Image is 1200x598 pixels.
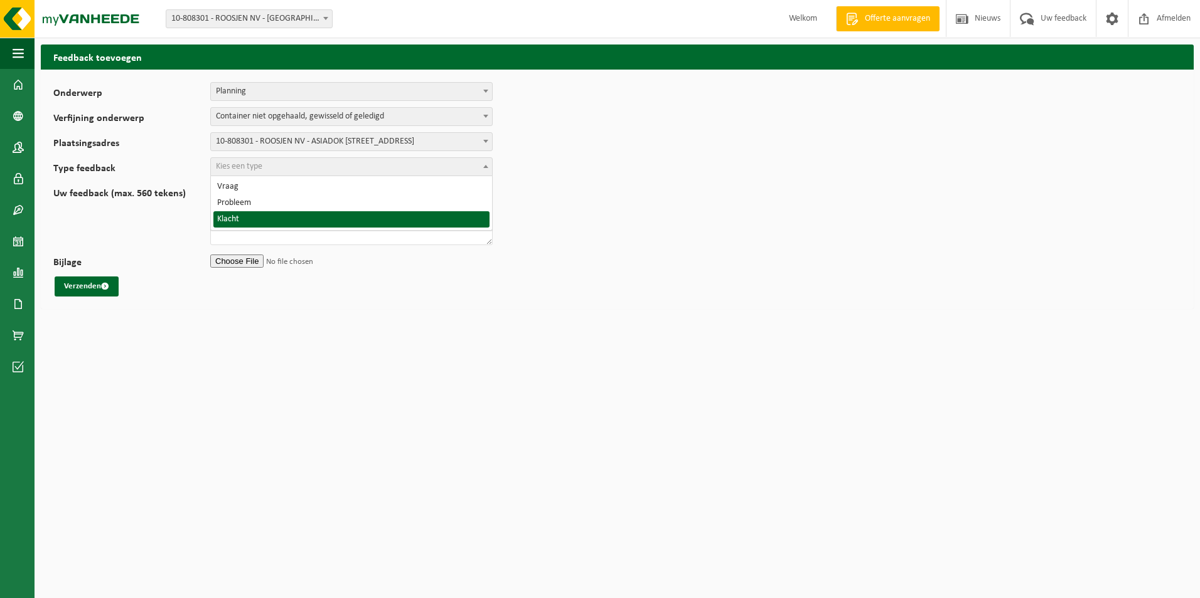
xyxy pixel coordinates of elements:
span: 10-808301 - ROOSJEN NV - ASIADOK OOSTKAAI 28-29 - ANTWERPEN [210,132,493,151]
li: Probleem [213,195,490,211]
span: Container niet opgehaald, gewisseld of geledigd [210,107,493,126]
h2: Feedback toevoegen [41,45,1194,69]
span: Kies een type [216,162,262,171]
label: Plaatsingsadres [53,139,210,151]
span: 10-808301 - ROOSJEN NV - ANTWERPEN [166,9,333,28]
span: 10-808301 - ROOSJEN NV - ANTWERPEN [166,10,332,28]
button: Verzenden [55,276,119,296]
label: Uw feedback (max. 560 tekens) [53,189,210,245]
span: Planning [211,83,492,100]
span: 10-808301 - ROOSJEN NV - ASIADOK OOSTKAAI 28-29 - ANTWERPEN [211,133,492,150]
label: Bijlage [53,258,210,270]
span: Container niet opgehaald, gewisseld of geledigd [211,108,492,125]
li: Klacht [213,211,490,228]
span: Offerte aanvragen [862,13,933,25]
label: Verfijning onderwerp [53,113,210,126]
label: Type feedback [53,164,210,176]
a: Offerte aanvragen [836,6,940,31]
li: Vraag [213,179,490,195]
span: Planning [210,82,493,101]
label: Onderwerp [53,88,210,101]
